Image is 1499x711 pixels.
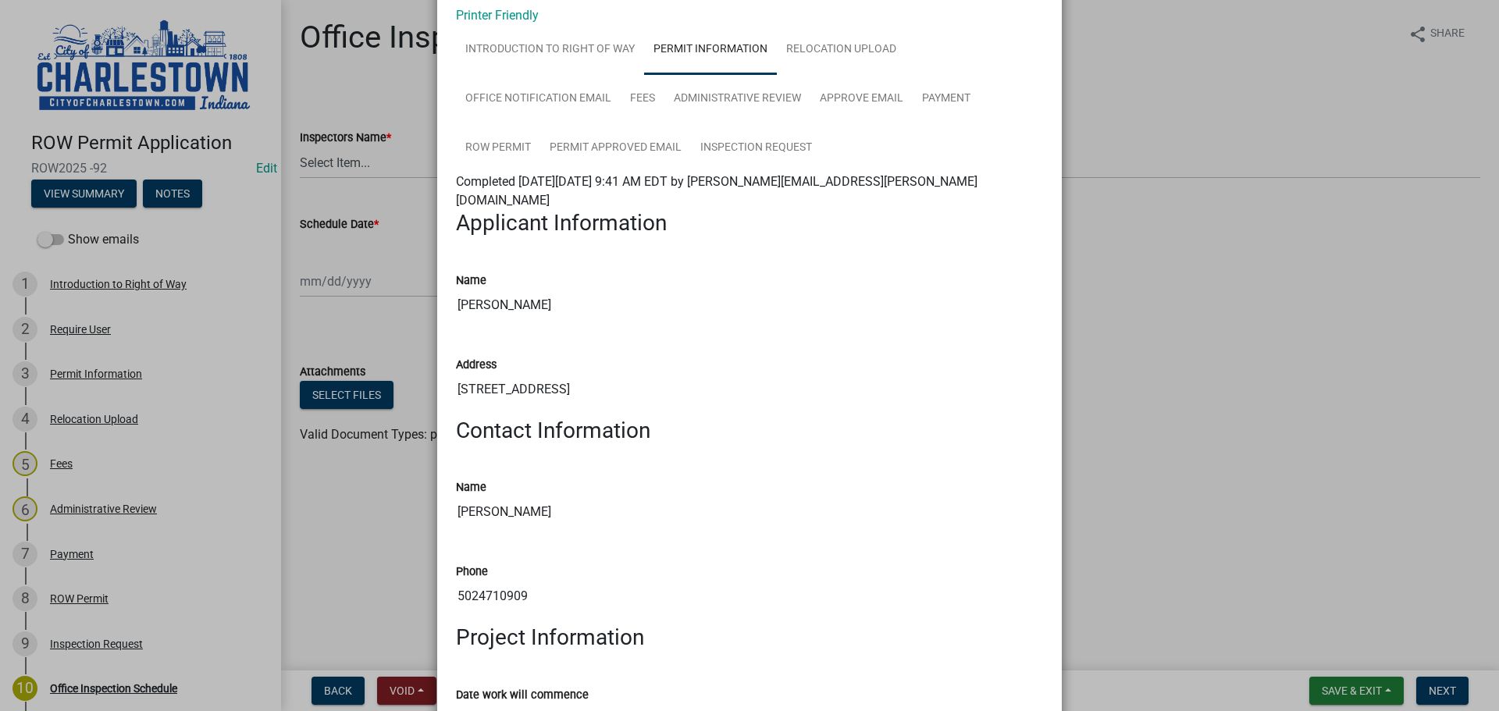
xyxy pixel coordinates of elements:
[456,360,497,371] label: Address
[540,123,691,173] a: Permit Approved Email
[664,74,810,124] a: Administrative Review
[456,690,589,701] label: Date work will commence
[456,74,621,124] a: Office Notification Email
[810,74,913,124] a: Approve Email
[691,123,821,173] a: Inspection Request
[621,74,664,124] a: Fees
[456,482,486,493] label: Name
[644,25,777,75] a: Permit Information
[456,624,1043,651] h3: Project Information
[456,210,1043,236] h3: Applicant Information
[456,418,1043,444] h3: Contact Information
[456,567,488,578] label: Phone
[456,276,486,286] label: Name
[456,8,539,23] a: Printer Friendly
[913,74,980,124] a: Payment
[777,25,906,75] a: Relocation Upload
[456,25,644,75] a: Introduction to Right of Way
[456,123,540,173] a: ROW Permit
[456,174,977,208] span: Completed [DATE][DATE] 9:41 AM EDT by [PERSON_NAME][EMAIL_ADDRESS][PERSON_NAME][DOMAIN_NAME]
